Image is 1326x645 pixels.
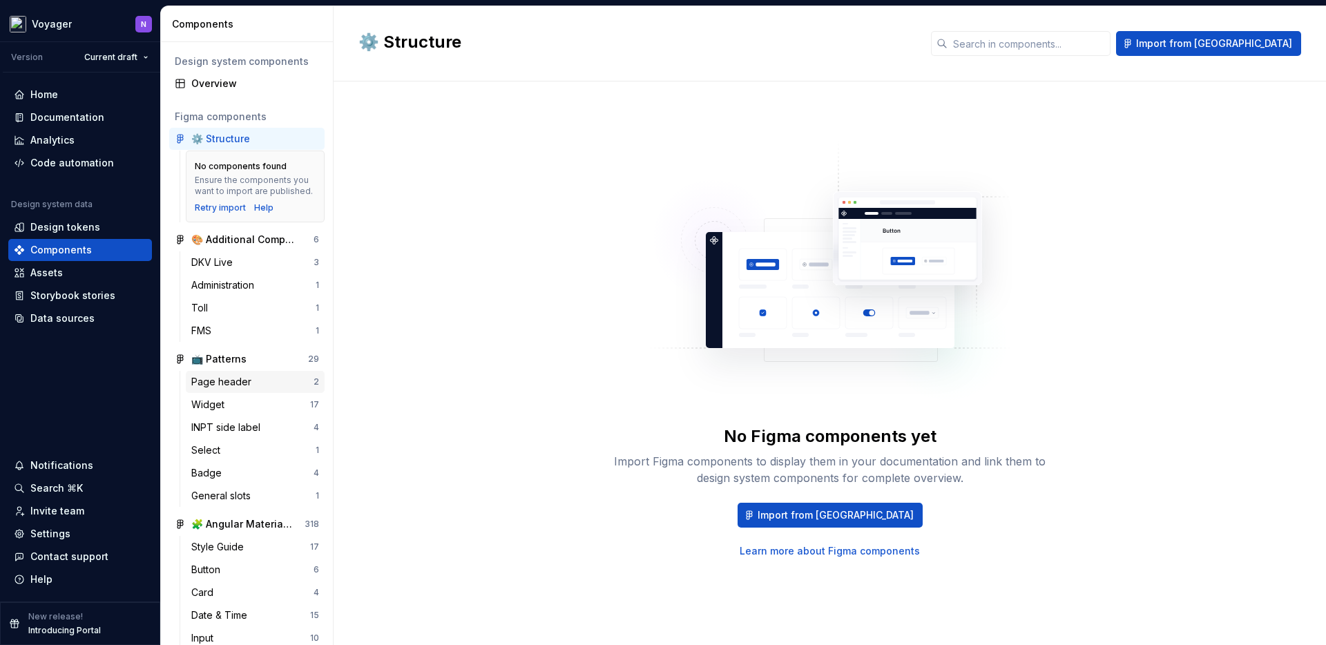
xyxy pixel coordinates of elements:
[191,563,226,577] div: Button
[738,503,923,528] button: Import from [GEOGRAPHIC_DATA]
[305,519,319,530] div: 318
[316,445,319,456] div: 1
[30,459,93,472] div: Notifications
[314,422,319,433] div: 4
[310,399,319,410] div: 17
[186,416,325,439] a: INPT side label4
[8,477,152,499] button: Search ⌘K
[169,128,325,150] a: ⚙️ Structure
[8,239,152,261] a: Components
[191,398,230,412] div: Widget
[314,564,319,575] div: 6
[191,132,250,146] div: ⚙️ Structure
[310,633,319,644] div: 10
[28,625,101,636] p: Introducing Portal
[1136,37,1292,50] span: Import from [GEOGRAPHIC_DATA]
[314,234,319,245] div: 6
[11,199,93,210] div: Design system data
[314,468,319,479] div: 4
[11,52,43,63] div: Version
[8,262,152,284] a: Assets
[78,48,155,67] button: Current draft
[8,152,152,174] a: Code automation
[30,527,70,541] div: Settings
[758,508,914,522] span: Import from [GEOGRAPHIC_DATA]
[310,541,319,552] div: 17
[948,31,1111,56] input: Search in components...
[175,55,319,68] div: Design system components
[609,453,1051,486] div: Import Figma components to display them in your documentation and link them to design system comp...
[172,17,327,31] div: Components
[191,421,266,434] div: INPT side label
[186,297,325,319] a: Toll1
[186,485,325,507] a: General slots1
[186,559,325,581] a: Button6
[30,550,108,564] div: Contact support
[30,156,114,170] div: Code automation
[28,611,83,622] p: New release!
[8,84,152,106] a: Home
[169,513,325,535] a: 🧩 Angular Material Components318
[1116,31,1301,56] button: Import from [GEOGRAPHIC_DATA]
[254,202,273,213] a: Help
[186,604,325,626] a: Date & Time15
[175,110,319,124] div: Figma components
[3,9,157,39] button: VoyagerN
[191,301,213,315] div: Toll
[8,285,152,307] a: Storybook stories
[314,376,319,387] div: 2
[191,256,238,269] div: DKV Live
[316,490,319,501] div: 1
[191,324,217,338] div: FMS
[191,278,260,292] div: Administration
[308,354,319,365] div: 29
[169,229,325,251] a: 🎨 Additional Components6
[191,489,256,503] div: General slots
[8,454,152,476] button: Notifications
[30,88,58,102] div: Home
[30,266,63,280] div: Assets
[191,375,257,389] div: Page header
[316,325,319,336] div: 1
[316,280,319,291] div: 1
[30,311,95,325] div: Data sources
[740,544,920,558] a: Learn more about Figma components
[30,133,75,147] div: Analytics
[195,202,246,213] button: Retry import
[8,216,152,238] a: Design tokens
[358,31,914,53] h2: ⚙️ Structure
[169,348,325,370] a: 📺 Patterns29
[8,106,152,128] a: Documentation
[191,586,219,599] div: Card
[30,289,115,302] div: Storybook stories
[191,233,294,247] div: 🎨 Additional Components
[141,19,146,30] div: N
[30,504,84,518] div: Invite team
[30,220,100,234] div: Design tokens
[314,257,319,268] div: 3
[191,77,319,90] div: Overview
[84,52,137,63] span: Current draft
[30,243,92,257] div: Components
[186,439,325,461] a: Select1
[191,608,253,622] div: Date & Time
[186,462,325,484] a: Badge4
[314,587,319,598] div: 4
[191,466,227,480] div: Badge
[186,251,325,273] a: DKV Live3
[30,110,104,124] div: Documentation
[191,517,294,531] div: 🧩 Angular Material Components
[191,631,219,645] div: Input
[310,610,319,621] div: 15
[186,371,325,393] a: Page header2
[186,581,325,604] a: Card4
[724,425,936,447] div: No Figma components yet
[32,17,72,31] div: Voyager
[186,536,325,558] a: Style Guide17
[30,481,83,495] div: Search ⌘K
[186,320,325,342] a: FMS1
[8,307,152,329] a: Data sources
[191,443,226,457] div: Select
